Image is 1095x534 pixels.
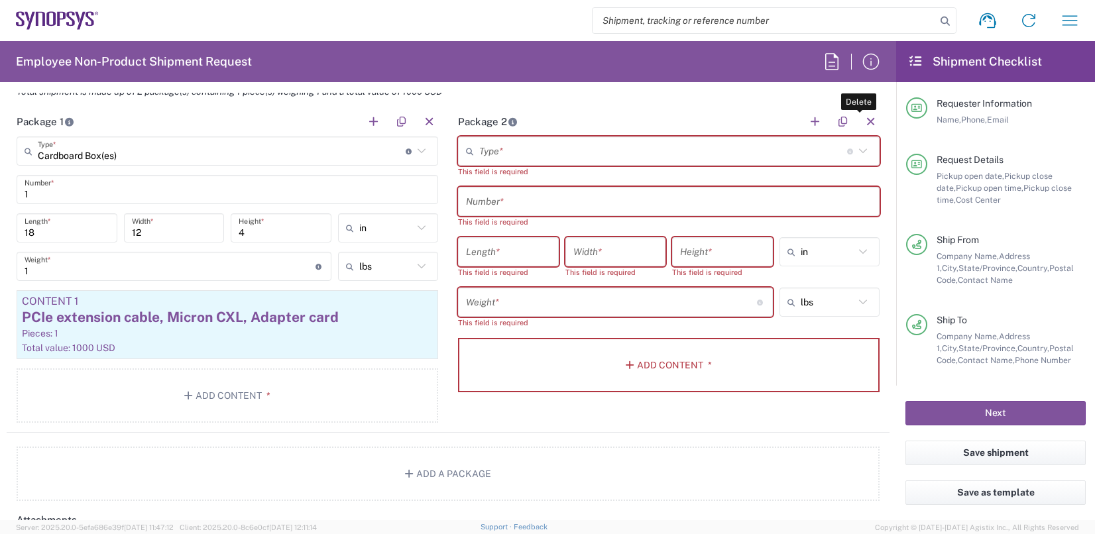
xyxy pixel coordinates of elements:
[937,154,1004,165] span: Request Details
[458,115,518,129] h2: Package 2
[593,8,936,33] input: Shipment, tracking or reference number
[17,115,74,129] h2: Package 1
[937,98,1032,109] span: Requester Information
[937,235,979,245] span: Ship From
[905,441,1086,465] button: Save shipment
[269,523,317,531] span: [DATE] 12:11:14
[1017,343,1049,353] span: Country,
[958,343,1017,353] span: State/Province,
[905,480,1086,505] button: Save as template
[16,54,252,70] h2: Employee Non-Product Shipment Request
[17,513,77,527] h2: Attachments
[180,523,317,531] span: Client: 2025.20.0-8c6e0cf
[22,295,433,307] div: Content 1
[22,307,433,327] div: PCIe extension cable, Micron CXL, Adapter card
[987,115,1009,125] span: Email
[17,447,880,501] button: Add a Package
[458,166,880,178] div: This field is required
[458,317,773,329] div: This field is required
[16,523,174,531] span: Server: 2025.20.0-5efa686e39f
[17,368,438,423] button: Add Content*
[908,54,1042,70] h2: Shipment Checklist
[942,263,958,273] span: City,
[458,266,559,278] div: This field is required
[961,115,987,125] span: Phone,
[458,216,880,228] div: This field is required
[937,331,999,341] span: Company Name,
[937,115,961,125] span: Name,
[1015,355,1071,365] span: Phone Number
[958,355,1015,365] span: Contact Name,
[1017,263,1049,273] span: Country,
[481,523,514,531] a: Support
[937,171,1004,181] span: Pickup open date,
[22,342,433,354] div: Total value: 1000 USD
[672,266,773,278] div: This field is required
[514,523,547,531] a: Feedback
[958,275,1013,285] span: Contact Name
[22,327,433,339] div: Pieces: 1
[458,338,880,392] button: Add Content*
[937,315,967,325] span: Ship To
[875,521,1079,533] span: Copyright © [DATE]-[DATE] Agistix Inc., All Rights Reserved
[956,183,1023,193] span: Pickup open time,
[905,401,1086,425] button: Next
[942,343,958,353] span: City,
[565,266,666,278] div: This field is required
[937,251,999,261] span: Company Name,
[956,195,1001,205] span: Cost Center
[124,523,174,531] span: [DATE] 11:47:12
[958,263,1017,273] span: State/Province,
